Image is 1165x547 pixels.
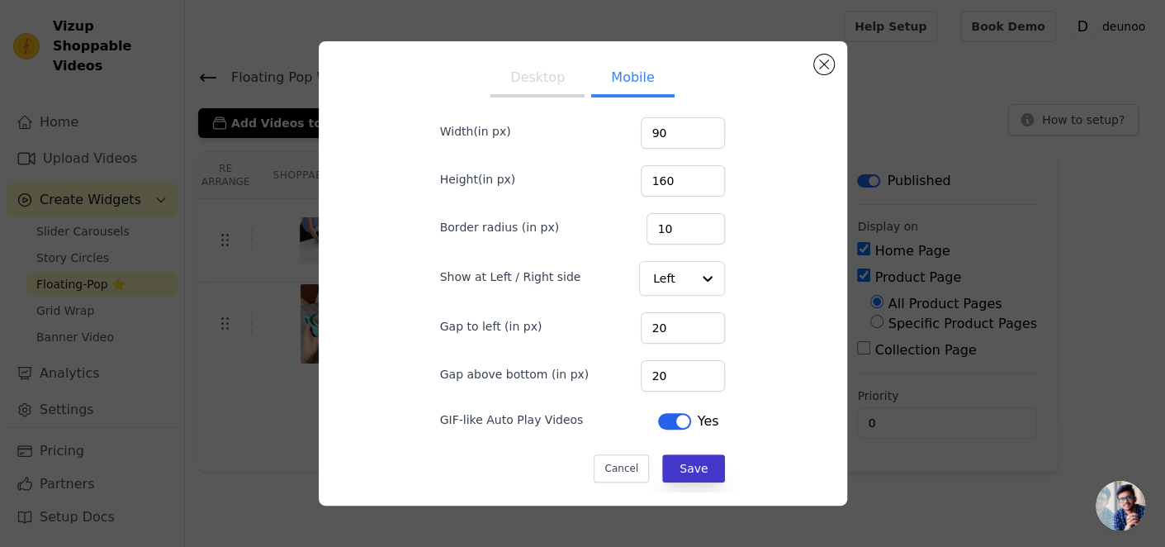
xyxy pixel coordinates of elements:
[440,123,511,140] label: Width(in px)
[591,61,674,98] button: Mobile
[440,366,590,383] label: Gap above bottom (in px)
[440,171,516,188] label: Height(in px)
[490,61,585,98] button: Desktop
[1096,481,1145,530] a: Open chat
[698,411,719,431] span: Yes
[662,454,725,483] button: Save
[440,411,584,428] label: GIF-like Auto Play Videos
[440,219,559,235] label: Border radius (in px)
[594,454,649,483] button: Cancel
[814,55,834,74] button: Close modal
[440,269,581,285] label: Show at Left / Right side
[440,318,542,335] label: Gap to left (in px)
